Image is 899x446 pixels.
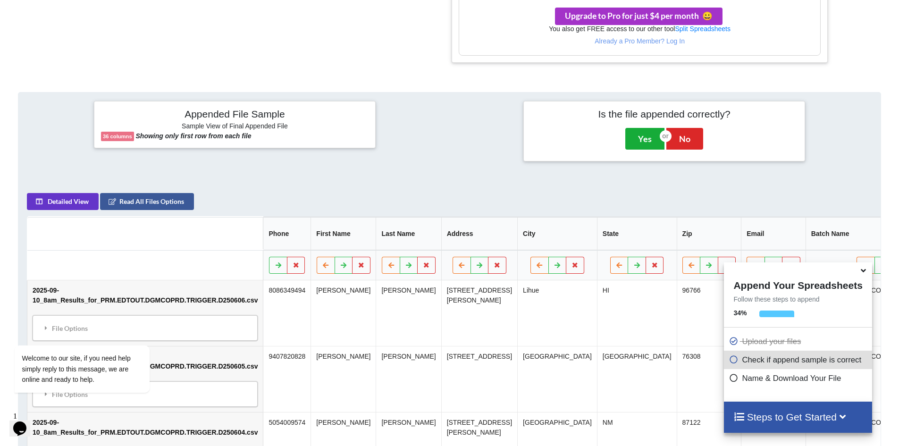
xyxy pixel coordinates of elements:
h6: You also get FREE access to our other tool [459,25,820,33]
td: [GEOGRAPHIC_DATA] [517,346,597,412]
a: Split Spreadsheets [675,25,731,33]
div: File Options [35,384,255,404]
p: Check if append sample is correct [729,354,869,366]
th: Last Name [376,217,441,250]
th: City [517,217,597,250]
th: State [597,217,677,250]
td: 8086349494 [263,280,311,346]
button: Detailed View [27,193,99,210]
h6: Sample View of Final Appended File [101,122,369,132]
button: Read All Files Options [100,193,194,210]
td: [PERSON_NAME] [311,280,376,346]
td: Lihue [517,280,597,346]
p: Upload your files [729,336,869,347]
td: 76308 [677,346,741,412]
p: Name & Download Your File [729,372,869,384]
h4: Appended File Sample [101,108,369,121]
td: [PERSON_NAME] [311,346,376,412]
th: Email [741,217,806,250]
td: 96766 [677,280,741,346]
iframe: chat widget [9,260,179,404]
th: Address [441,217,517,250]
p: Already a Pro Member? Log In [459,36,820,46]
iframe: chat widget [9,408,40,437]
th: First Name [311,217,376,250]
button: No [666,128,703,150]
td: 9407820828 [263,346,311,412]
b: 36 columns [103,134,132,139]
td: [GEOGRAPHIC_DATA] [597,346,677,412]
h4: Append Your Spreadsheets [724,277,872,291]
th: Zip [677,217,741,250]
th: Phone [263,217,311,250]
button: Upgrade to Pro for just $4 per monthsmile [555,8,723,25]
b: 34 % [733,309,747,317]
td: [STREET_ADDRESS] [441,346,517,412]
td: [PERSON_NAME] [376,346,441,412]
p: Follow these steps to append [724,295,872,304]
h4: Steps to Get Started [733,411,862,423]
span: Upgrade to Pro for just $4 per month [565,11,713,21]
td: [PERSON_NAME] [376,280,441,346]
td: HI [597,280,677,346]
b: Showing only first row from each file [136,132,252,140]
td: [STREET_ADDRESS][PERSON_NAME] [441,280,517,346]
h4: Is the file appended correctly? [530,108,798,120]
span: smile [699,11,713,21]
button: Yes [625,128,664,150]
